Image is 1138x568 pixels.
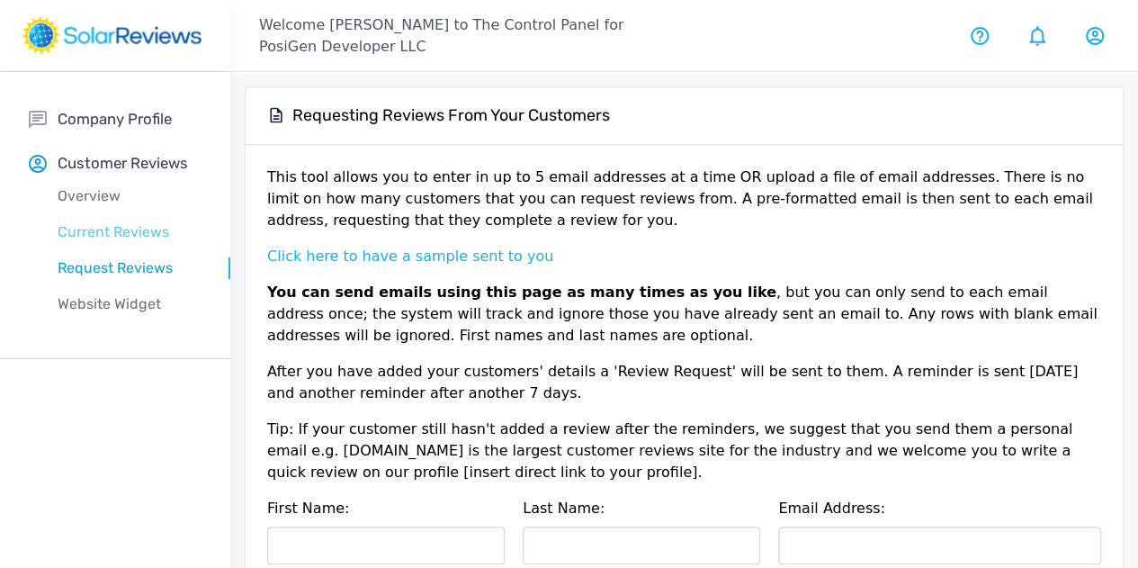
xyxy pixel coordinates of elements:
input: First name [267,527,505,564]
p: Last Name: [523,498,760,527]
p: After you have added your customers' details a 'Review Request' will be sent to them. A reminder ... [267,361,1101,419]
button: Click here to have a sample sent to you [267,246,553,267]
p: Tip: If your customer still hasn't added a review after the reminders, we suggest that you send t... [267,419,1101,483]
p: Website Widget [29,293,230,315]
p: Customer Reviews [58,152,188,175]
a: Website Widget [29,286,230,322]
p: This tool allows you to enter in up to 5 email addresses at a time OR upload a file of email addr... [267,167,1101,246]
p: , but you can only send to each email address once; the system will track and ignore those you ha... [267,282,1101,361]
p: Current Reviews [29,221,230,243]
a: Overview [29,178,230,214]
input: Last Name [523,527,760,564]
p: Overview [29,185,230,207]
a: Current Reviews [29,214,230,250]
p: Welcome [PERSON_NAME] to The Control Panel for PosiGen Developer LLC [259,14,685,58]
a: Request Reviews [29,250,230,286]
p: Company Profile [58,108,172,131]
p: Email Address: [778,498,1101,527]
h5: Requesting Reviews From Your Customers [292,105,610,126]
strong: You can send emails using this page as many times as you like [267,284,776,301]
p: Request Reviews [29,257,230,279]
p: First Name: [267,498,505,527]
input: Email Address: [778,527,1101,564]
